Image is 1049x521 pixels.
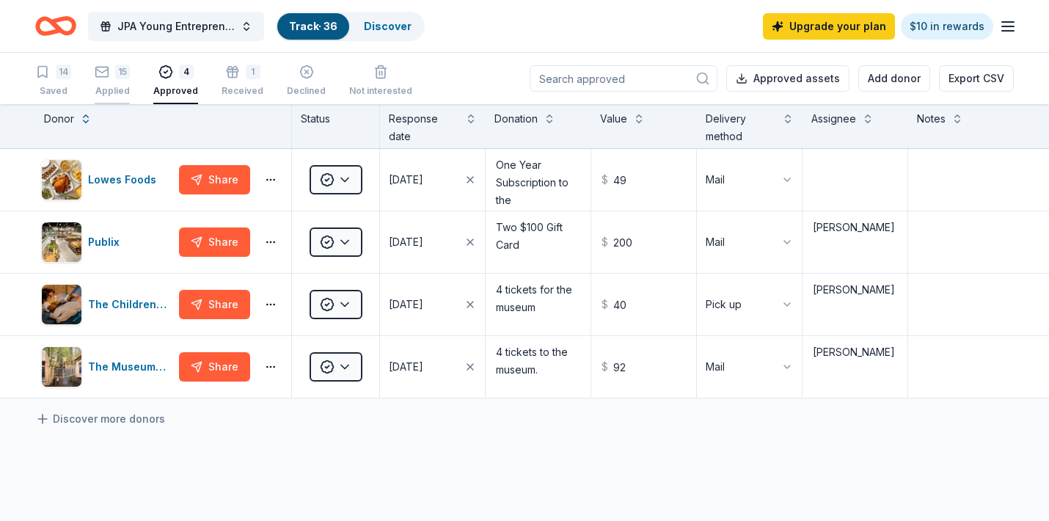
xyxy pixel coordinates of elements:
[804,275,906,334] textarea: [PERSON_NAME]
[287,85,326,97] div: Declined
[530,65,717,92] input: Search approved
[95,59,130,104] button: 15Applied
[287,59,326,104] button: Declined
[380,211,485,273] button: [DATE]
[380,274,485,335] button: [DATE]
[41,284,173,325] button: Image for The Children's Museum of WilmingtonThe Children's [GEOGRAPHIC_DATA]
[389,358,423,376] div: [DATE]
[389,110,459,145] div: Response date
[349,59,412,104] button: Not interested
[380,149,485,211] button: [DATE]
[153,59,198,104] button: 4Approved
[179,290,250,319] button: Share
[487,213,589,272] textarea: Two $100 Gift Card
[380,336,485,398] button: [DATE]
[389,171,423,189] div: [DATE]
[41,159,173,200] button: Image for Lowes FoodsLowes Foods
[179,352,250,382] button: Share
[246,65,260,79] div: 1
[811,110,856,128] div: Assignee
[487,150,589,209] textarea: One Year Subscription to the [PERSON_NAME] Food To Go Program
[487,338,589,396] textarea: 4 tickets to the museum.
[35,410,165,428] a: Discover more donors
[41,222,173,263] button: Image for PublixPublix
[763,13,895,40] a: Upgrade your plan
[487,275,589,334] textarea: 4 tickets for the museum
[726,65,849,92] button: Approved assets
[917,110,946,128] div: Notes
[35,85,71,97] div: Saved
[901,13,993,40] a: $10 in rewards
[706,110,776,145] div: Delivery method
[88,233,125,251] div: Publix
[349,85,412,97] div: Not interested
[88,12,264,41] button: JPA Young Entrepreneur’s Christmas Market
[42,160,81,200] img: Image for Lowes Foods
[88,358,173,376] div: The Museum of Life and Science
[179,65,194,79] div: 4
[56,65,71,79] div: 14
[41,346,173,387] button: Image for The Museum of Life and ScienceThe Museum of Life and Science
[88,171,162,189] div: Lowes Foods
[42,285,81,324] img: Image for The Children's Museum of Wilmington
[115,65,130,79] div: 15
[222,85,263,97] div: Received
[179,227,250,257] button: Share
[289,20,337,32] a: Track· 36
[222,59,263,104] button: 1Received
[858,65,930,92] button: Add donor
[35,9,76,43] a: Home
[42,347,81,387] img: Image for The Museum of Life and Science
[494,110,538,128] div: Donation
[88,296,173,313] div: The Children's [GEOGRAPHIC_DATA]
[804,338,906,396] textarea: [PERSON_NAME]
[276,12,425,41] button: Track· 36Discover
[44,110,74,128] div: Donor
[939,65,1014,92] button: Export CSV
[117,18,235,35] span: JPA Young Entrepreneur’s Christmas Market
[600,110,627,128] div: Value
[804,213,906,272] textarea: [PERSON_NAME]
[292,104,380,148] div: Status
[389,296,423,313] div: [DATE]
[42,222,81,262] img: Image for Publix
[153,85,198,97] div: Approved
[389,233,423,251] div: [DATE]
[179,165,250,194] button: Share
[364,20,412,32] a: Discover
[95,85,130,97] div: Applied
[35,59,71,104] button: 14Saved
